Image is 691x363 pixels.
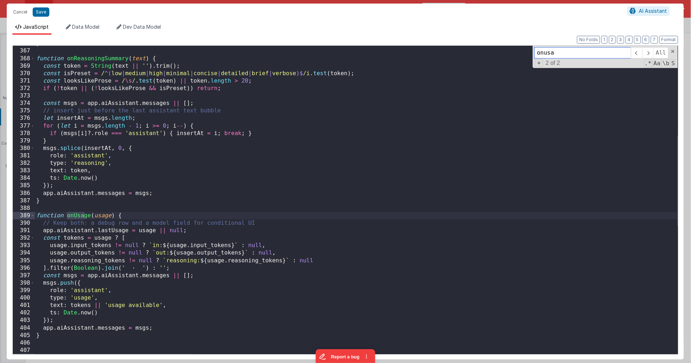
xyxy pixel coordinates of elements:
span: Data Model [72,24,99,30]
button: 3 [617,36,624,44]
div: 395 [13,257,35,264]
div: 403 [13,317,35,324]
span: Whole Word Search [662,59,670,67]
div: 391 [13,227,35,234]
div: 396 [13,264,35,272]
span: Toggel Replace mode [535,59,543,67]
button: 7 [651,36,658,44]
button: 2 [609,36,616,44]
button: 6 [642,36,649,44]
div: 379 [13,137,35,145]
button: Cancel [10,7,31,17]
div: 404 [13,324,35,332]
div: 389 [13,212,35,219]
div: 384 [13,174,35,182]
div: 407 [13,347,35,354]
button: AI Assistant [627,6,670,16]
div: 394 [13,249,35,257]
div: 374 [13,100,35,107]
div: 382 [13,160,35,167]
div: 373 [13,92,35,100]
div: 388 [13,205,35,212]
div: 372 [13,85,35,92]
div: 367 [13,47,35,55]
span: AI Assistant [639,8,667,14]
div: 390 [13,219,35,227]
div: 400 [13,294,35,302]
div: 371 [13,77,35,85]
button: 5 [634,36,641,44]
div: 386 [13,190,35,197]
div: 398 [13,279,35,287]
button: 1 [602,36,608,44]
div: 401 [13,302,35,309]
div: 377 [13,122,35,130]
div: 376 [13,115,35,122]
span: Dev Data Model [123,24,161,30]
span: Alt-Enter [653,47,669,58]
span: RegExp Search [644,59,652,67]
span: 2 of 2 [543,60,563,66]
div: 381 [13,152,35,160]
button: Save [33,7,49,17]
button: No Folds [577,36,600,44]
div: 380 [13,145,35,152]
button: Format [659,36,678,44]
div: 397 [13,272,35,279]
input: Search for [534,47,631,58]
div: 378 [13,130,35,137]
div: 385 [13,182,35,189]
div: 375 [13,107,35,115]
div: 405 [13,332,35,339]
span: Search In Selection [671,59,676,67]
span: CaseSensitive Search [653,59,661,67]
div: 383 [13,167,35,174]
div: 392 [13,234,35,242]
span: JavaScript [23,24,49,30]
button: 4 [626,36,633,44]
div: 370 [13,70,35,77]
div: 406 [13,339,35,347]
div: 369 [13,62,35,70]
div: 399 [13,287,35,294]
div: 387 [13,197,35,205]
div: 393 [13,242,35,249]
div: 402 [13,309,35,317]
div: 368 [13,55,35,62]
